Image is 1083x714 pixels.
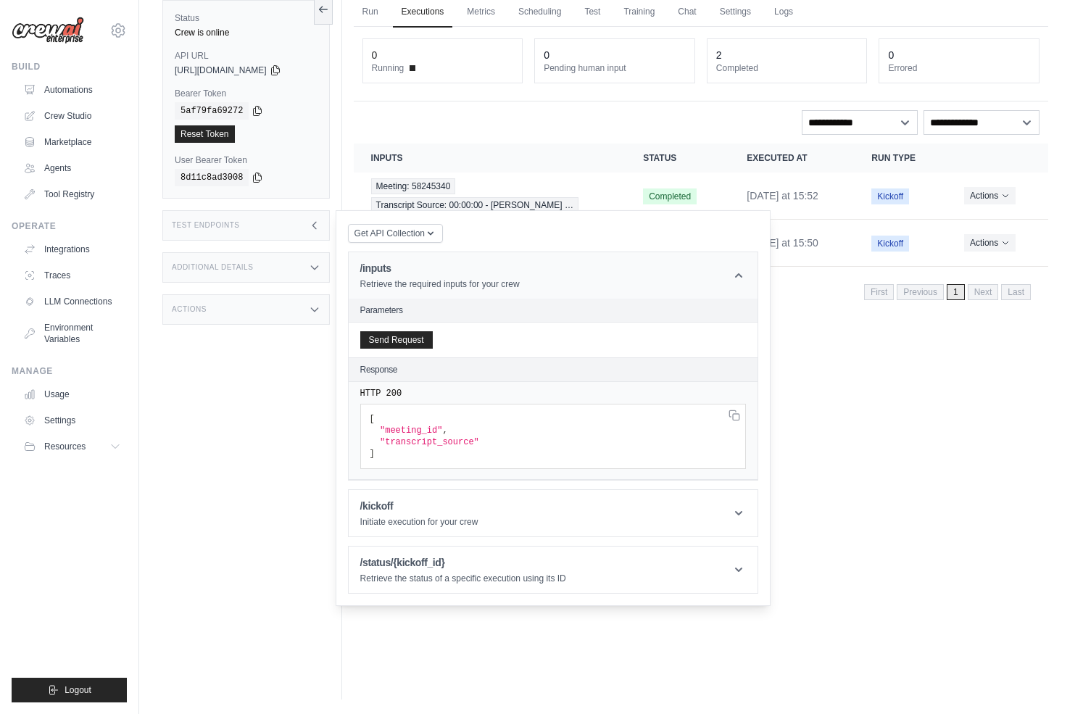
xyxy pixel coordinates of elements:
a: Crew Studio [17,104,127,128]
th: Run Type [854,144,947,173]
pre: HTTP 200 [360,388,746,399]
button: Get API Collection [348,224,443,243]
h1: /status/{kickoff_id} [360,555,566,570]
div: 0 [544,48,549,62]
span: , [442,426,447,436]
dt: Errored [888,62,1030,74]
label: API URL [175,50,318,62]
a: LLM Connections [17,290,127,313]
h1: /kickoff [360,499,478,513]
div: Build [12,61,127,72]
a: Agents [17,157,127,180]
th: Executed at [729,144,854,173]
img: Logo [12,17,84,44]
h1: /inputs [360,261,520,275]
span: Get API Collection [354,228,425,239]
div: Crew is online [175,27,318,38]
p: Retrieve the status of a specific execution using its ID [360,573,566,584]
a: Settings [17,409,127,432]
span: Completed [643,188,697,204]
h3: Additional Details [172,263,253,272]
th: Status [626,144,729,173]
button: Actions for execution [964,234,1016,252]
a: Marketplace [17,130,127,154]
code: 8d11c8ad3008 [175,169,249,186]
section: Crew executions table [354,144,1048,310]
dt: Completed [716,62,858,74]
span: [URL][DOMAIN_NAME] [175,65,267,76]
span: Resources [44,441,86,452]
div: 2 [716,48,722,62]
div: 0 [888,48,894,62]
h2: Parameters [360,304,746,316]
span: Next [968,284,999,300]
span: Logout [65,684,91,696]
span: Kickoff [871,188,909,204]
time: September 12, 2025 at 15:52 EDT [747,190,818,202]
button: Send Request [360,331,433,349]
span: Previous [897,284,944,300]
code: 5af79fa69272 [175,102,249,120]
div: 0 [372,48,378,62]
a: Reset Token [175,125,235,143]
label: Status [175,12,318,24]
button: Logout [12,678,127,702]
span: First [864,284,894,300]
span: "meeting_id" [380,426,442,436]
span: ] [370,449,375,459]
button: Actions for execution [964,187,1016,204]
time: September 12, 2025 at 15:50 EDT [747,237,818,249]
a: Automations [17,78,127,101]
a: Traces [17,264,127,287]
button: Resources [17,435,127,458]
th: Inputs [354,144,626,173]
span: "transcript_source" [380,437,479,447]
h3: Actions [172,305,207,314]
span: Running [372,62,404,74]
h2: Response [360,364,398,375]
a: Tool Registry [17,183,127,206]
span: 1 [947,284,965,300]
h3: Test Endpoints [172,221,240,230]
span: Kickoff [871,236,909,252]
a: Usage [17,383,127,406]
span: Transcript Source: 00:00:00 - [PERSON_NAME] … [371,197,578,213]
span: Meeting: 58245340 [371,178,456,194]
div: Manage [12,365,127,377]
dt: Pending human input [544,62,686,74]
label: Bearer Token [175,88,318,99]
nav: Pagination [864,284,1031,300]
span: Last [1001,284,1031,300]
a: Environment Variables [17,316,127,351]
a: View execution details for Meeting [371,178,609,213]
p: Retrieve the required inputs for your crew [360,278,520,290]
p: Initiate execution for your crew [360,516,478,528]
div: Operate [12,220,127,232]
a: Integrations [17,238,127,261]
span: [ [370,414,375,424]
label: User Bearer Token [175,154,318,166]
